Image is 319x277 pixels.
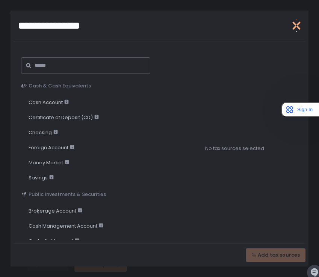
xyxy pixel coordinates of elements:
span: Savings [29,174,54,181]
span: Foreign Account [29,144,74,151]
span: Brokerage Account [29,208,82,214]
span: Custodial Account [29,238,79,245]
span: Cash Management Account [29,223,103,230]
span: Cash Account [29,99,69,106]
span: Money Market [29,159,69,166]
span: Public Investments & Securities [29,191,106,198]
div: No tax sources selected [161,54,308,243]
span: Certificate of Deposit (CD) [29,114,99,121]
span: Cash & Cash Equivalents [29,83,91,89]
span: Checking [29,129,58,136]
